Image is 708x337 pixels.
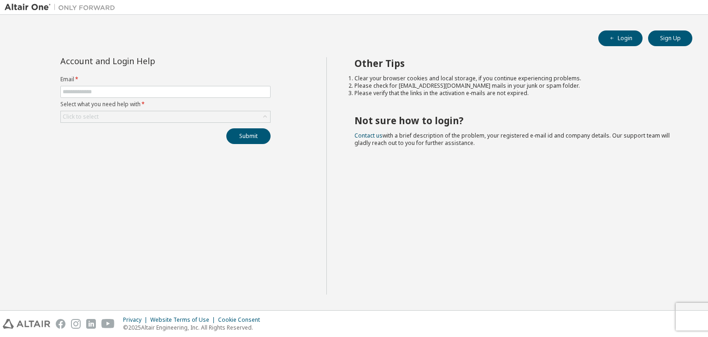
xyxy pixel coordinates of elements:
a: Contact us [354,132,383,139]
span: with a brief description of the problem, your registered e-mail id and company details. Our suppo... [354,132,670,147]
button: Sign Up [648,30,692,46]
h2: Not sure how to login? [354,114,676,126]
label: Select what you need help with [60,101,271,108]
img: youtube.svg [101,319,115,329]
div: Click to select [63,113,99,120]
img: facebook.svg [56,319,65,329]
img: linkedin.svg [86,319,96,329]
label: Email [60,76,271,83]
img: altair_logo.svg [3,319,50,329]
div: Website Terms of Use [150,316,218,324]
li: Please check for [EMAIL_ADDRESS][DOMAIN_NAME] mails in your junk or spam folder. [354,82,676,90]
div: Click to select [61,111,270,122]
img: instagram.svg [71,319,81,329]
div: Privacy [123,316,150,324]
h2: Other Tips [354,57,676,69]
li: Please verify that the links in the activation e-mails are not expired. [354,90,676,97]
button: Login [598,30,643,46]
img: Altair One [5,3,120,12]
div: Cookie Consent [218,316,265,324]
li: Clear your browser cookies and local storage, if you continue experiencing problems. [354,75,676,82]
button: Submit [226,128,271,144]
div: Account and Login Help [60,57,229,65]
p: © 2025 Altair Engineering, Inc. All Rights Reserved. [123,324,265,331]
